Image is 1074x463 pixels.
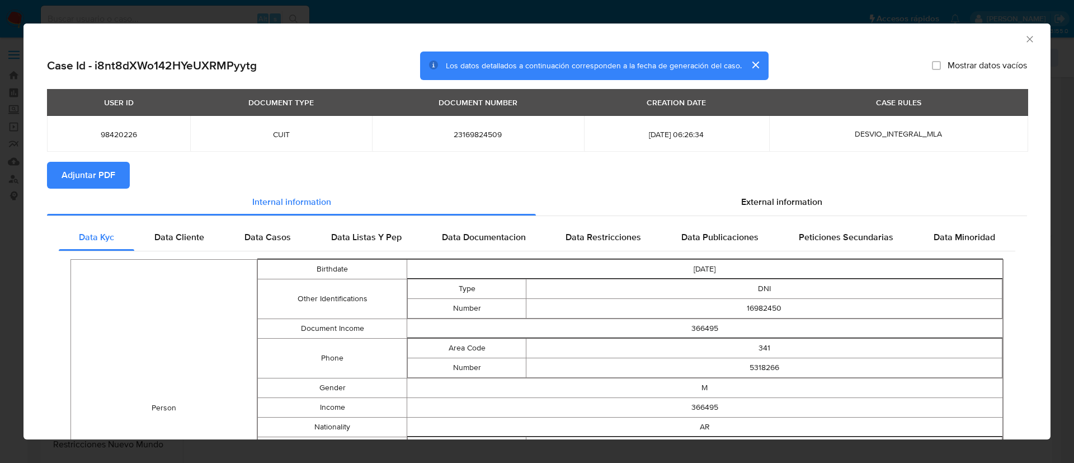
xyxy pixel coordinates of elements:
div: CASE RULES [869,93,928,112]
td: Other Identifications [258,279,407,319]
span: Peticiones Secundarias [799,231,893,244]
td: Nationality [258,417,407,437]
button: Cerrar ventana [1024,34,1034,44]
td: 341 [526,338,1002,358]
td: San [PERSON_NAME] 3875 [PERSON_NAME] [GEOGRAPHIC_DATA] [GEOGRAPHIC_DATA] 2002 [526,437,1002,456]
h2: Case Id - i8nt8dXWo142HYeUXRMPyytg [47,58,257,73]
td: 366495 [407,397,1002,417]
div: closure-recommendation-modal [23,24,1051,439]
td: Type [407,279,526,298]
td: Area Code [407,338,526,358]
span: 23169824509 [385,129,571,139]
td: 366495 [407,319,1002,338]
span: Data Cliente [154,231,204,244]
td: Birthdate [258,259,407,279]
td: Phone [258,338,407,378]
span: Los datos detallados a continuación corresponden a la fecha de generación del caso. [446,60,742,71]
span: Adjuntar PDF [62,163,115,188]
button: Adjuntar PDF [47,162,130,189]
div: DOCUMENT TYPE [242,93,321,112]
input: Mostrar datos vacíos [932,61,941,70]
span: Data Publicaciones [681,231,759,244]
td: Address [258,437,407,457]
td: Gender [258,378,407,397]
span: Internal information [252,195,331,208]
span: [DATE] 06:26:34 [597,129,756,139]
span: Mostrar datos vacíos [948,60,1027,71]
div: CREATION DATE [640,93,713,112]
td: [DATE] [407,259,1002,279]
span: Data Kyc [79,231,114,244]
td: AR [407,417,1002,437]
span: Data Restricciones [566,231,641,244]
td: 16982450 [526,298,1002,318]
div: DOCUMENT NUMBER [432,93,524,112]
div: Detailed internal info [59,224,1015,251]
div: USER ID [97,93,140,112]
span: 98420226 [60,129,177,139]
button: cerrar [742,52,769,78]
span: Data Minoridad [934,231,995,244]
td: Number [407,298,526,318]
td: Number [407,358,526,377]
td: Full Address [407,437,526,456]
td: 5318266 [526,358,1002,377]
span: CUIT [204,129,358,139]
td: Document Income [258,319,407,338]
td: DNI [526,279,1002,298]
td: M [407,378,1002,397]
span: Data Casos [244,231,291,244]
span: Data Documentacion [442,231,526,244]
span: Data Listas Y Pep [331,231,402,244]
span: External information [741,195,822,208]
div: Detailed info [47,189,1027,216]
td: Income [258,397,407,417]
span: DESVIO_INTEGRAL_MLA [855,128,942,139]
